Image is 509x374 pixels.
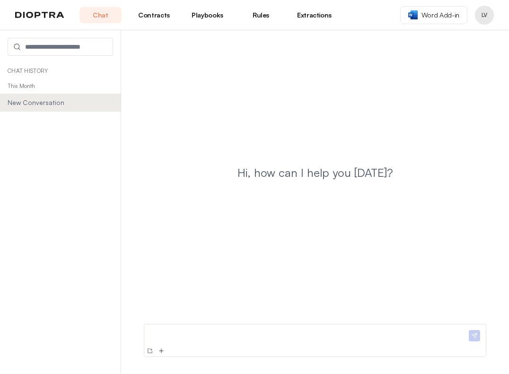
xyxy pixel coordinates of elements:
[157,346,166,356] button: Add Files
[400,6,467,24] a: Word Add-in
[469,330,480,341] img: Send
[146,347,154,355] img: New Conversation
[158,347,165,355] img: Add Files
[8,67,113,75] p: Chat History
[408,10,418,19] img: word
[145,346,155,356] button: New Conversation
[240,7,282,23] a: Rules
[8,98,103,107] span: New Conversation
[186,7,228,23] a: Playbooks
[79,7,122,23] a: Chat
[15,12,64,18] img: logo
[237,165,393,180] h1: Hi, how can I help you [DATE]?
[133,7,175,23] a: Contracts
[475,6,494,25] button: Profile menu
[421,10,459,20] span: Word Add-in
[293,7,335,23] a: Extractions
